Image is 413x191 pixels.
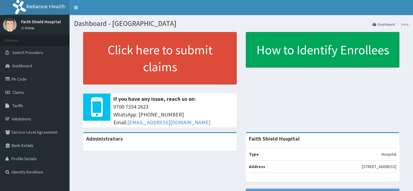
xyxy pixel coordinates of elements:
[249,151,259,157] b: Type
[382,151,396,157] p: Hospital
[249,135,300,142] strong: Faith Shield Hospital
[83,32,237,84] a: Click here to submit claims
[12,63,32,68] span: Dashboard
[372,22,395,27] a: Dashboard
[21,20,61,24] p: Faith Shield Hospital
[74,20,408,27] h1: Dashboard - [GEOGRAPHIC_DATA]
[395,22,408,27] li: Here
[113,103,234,126] span: 0700 7354 2623 WhatsApp: [PHONE_NUMBER] Email:
[12,103,23,108] span: Tariffs
[249,164,265,169] b: Address
[127,119,210,126] a: [EMAIL_ADDRESS][DOMAIN_NAME]
[362,164,396,170] p: [STREET_ADDRESS]
[86,135,123,142] b: Administrators
[12,90,24,95] span: Claims
[12,50,43,55] span: Switch Providers
[113,95,196,102] b: If you have any issue, reach us on:
[246,32,399,68] a: How to Identify Enrollees
[21,26,36,30] a: Online
[3,18,17,32] img: User Image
